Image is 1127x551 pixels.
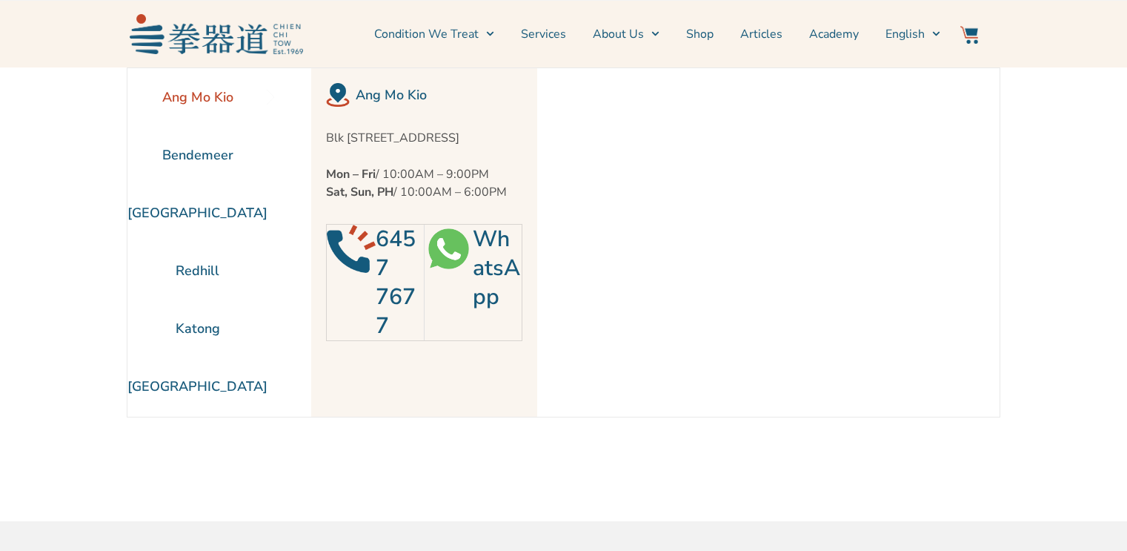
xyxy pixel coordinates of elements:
[885,25,925,43] span: English
[740,16,782,53] a: Articles
[326,184,393,200] strong: Sat, Sun, PH
[521,16,566,53] a: Services
[326,165,522,201] p: / 10:00AM – 9:00PM / 10:00AM – 6:00PM
[326,129,522,147] p: Blk [STREET_ADDRESS]
[310,16,940,53] nav: Menu
[960,26,978,44] img: Website Icon-03
[537,68,957,417] iframe: Chien Chi Tow Healthcare Ang Mo Kio
[356,85,522,105] h2: Ang Mo Kio
[686,16,714,53] a: Shop
[809,16,859,53] a: Academy
[885,16,940,53] a: Switch to English
[473,224,520,312] a: WhatsApp
[376,224,416,341] a: 6457 7677
[326,166,376,182] strong: Mon – Fri
[593,16,659,53] a: About Us
[374,16,494,53] a: Condition We Treat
